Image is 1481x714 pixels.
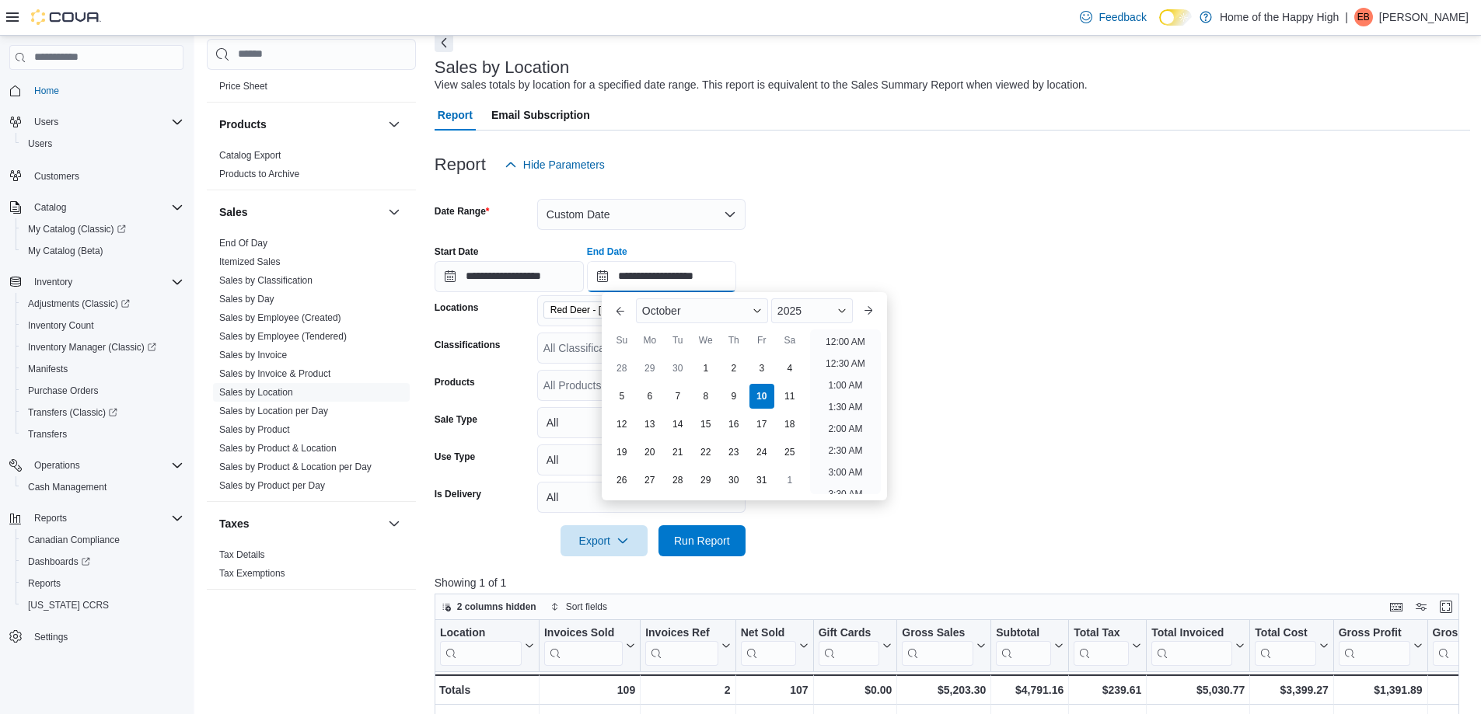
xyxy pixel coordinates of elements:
button: Previous Month [608,298,633,323]
div: day-4 [777,356,802,381]
div: Button. Open the year selector. 2025 is currently selected. [771,298,853,323]
h3: Sales [219,204,248,220]
span: Feedback [1099,9,1146,25]
div: Invoices Sold [544,626,623,641]
a: My Catalog (Beta) [22,242,110,260]
span: Operations [28,456,183,475]
div: Su [610,328,634,353]
div: day-3 [749,356,774,381]
a: Dashboards [22,552,96,571]
div: View sales totals by location for a specified date range. This report is equivalent to the Sales ... [435,77,1088,93]
a: Sales by Product per Day [219,480,325,491]
div: 107 [740,681,808,699]
div: day-2 [721,356,746,381]
button: Sort fields [544,597,613,616]
button: Manifests [16,358,190,380]
a: Dashboards [16,551,190,573]
div: day-13 [637,412,662,437]
input: Press the down key to enter a popover containing a calendar. Press the escape key to close the po... [587,261,736,292]
span: Manifests [22,360,183,378]
a: Purchase Orders [22,381,105,400]
span: Report [438,99,473,131]
a: My Catalog (Classic) [16,218,190,240]
span: Users [34,116,58,128]
li: 3:00 AM [822,463,868,482]
div: day-28 [610,356,634,381]
div: 109 [544,681,635,699]
button: Gross Profit [1339,626,1423,666]
a: Catalog Export [219,150,281,161]
span: Hide Parameters [523,157,605,172]
a: Settings [28,628,74,646]
span: Dashboards [28,556,90,568]
div: Gift Card Sales [818,626,879,666]
label: Classifications [435,339,501,351]
span: Export [570,525,638,556]
div: Subtotal [996,626,1051,666]
a: Products to Archive [219,169,299,179]
button: Enter fullscreen [1437,597,1455,616]
span: Sales by Product & Location per Day [219,461,372,473]
span: Users [22,134,183,153]
button: Purchase Orders [16,380,190,402]
span: Adjustments (Classic) [22,294,183,313]
p: Showing 1 of 1 [435,575,1470,590]
button: Operations [28,456,86,475]
span: Run Report [674,533,730,549]
a: Adjustments (Classic) [16,293,190,315]
div: Totals [439,681,534,699]
div: Total Tax [1074,626,1129,666]
span: EB [1357,8,1370,26]
div: $239.61 [1074,681,1141,699]
a: Transfers (Classic) [16,402,190,423]
span: Cash Management [22,478,183,496]
div: day-14 [665,412,690,437]
div: day-10 [749,384,774,409]
a: Tax Details [219,549,265,560]
span: Settings [34,631,68,643]
h3: Report [435,155,486,174]
div: Net Sold [740,626,795,641]
span: Sales by Location [219,386,293,399]
div: $5,030.77 [1151,681,1245,699]
span: Sales by Day [219,293,274,305]
div: day-7 [665,384,690,409]
div: Invoices Sold [544,626,623,666]
span: Washington CCRS [22,596,183,615]
button: Invoices Ref [645,626,730,666]
span: Red Deer - Dawson Centre - Fire & Flower [543,301,691,319]
a: Price Sheet [219,81,267,92]
button: 2 columns hidden [435,597,543,616]
button: Transfers [16,423,190,445]
span: Sales by Product per Day [219,479,325,492]
div: Button. Open the month selector. October is currently selected. [636,298,768,323]
div: day-22 [693,440,718,465]
li: 2:00 AM [822,420,868,438]
button: Hide Parameters [498,149,611,180]
div: Gross Profit [1339,626,1410,666]
span: [US_STATE] CCRS [28,599,109,611]
li: 2:30 AM [822,441,868,460]
span: Inventory Manager (Classic) [22,338,183,357]
a: Canadian Compliance [22,531,126,549]
a: Sales by Employee (Tendered) [219,331,347,342]
div: day-31 [749,468,774,493]
span: Manifests [28,363,68,375]
span: My Catalog (Classic) [28,223,126,235]
div: Sales [207,234,416,501]
span: Home [34,85,59,97]
span: Inventory Manager (Classic) [28,341,156,354]
div: day-5 [610,384,634,409]
span: Reports [28,509,183,528]
nav: Complex example [9,73,183,688]
p: Home of the Happy High [1220,8,1339,26]
div: Invoices Ref [645,626,718,641]
span: Inventory Count [22,316,183,335]
span: Canadian Compliance [28,534,120,546]
div: day-30 [665,356,690,381]
div: Location [440,626,522,641]
ul: Time [810,329,881,494]
span: Customers [28,165,183,185]
button: Catalog [3,197,190,218]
